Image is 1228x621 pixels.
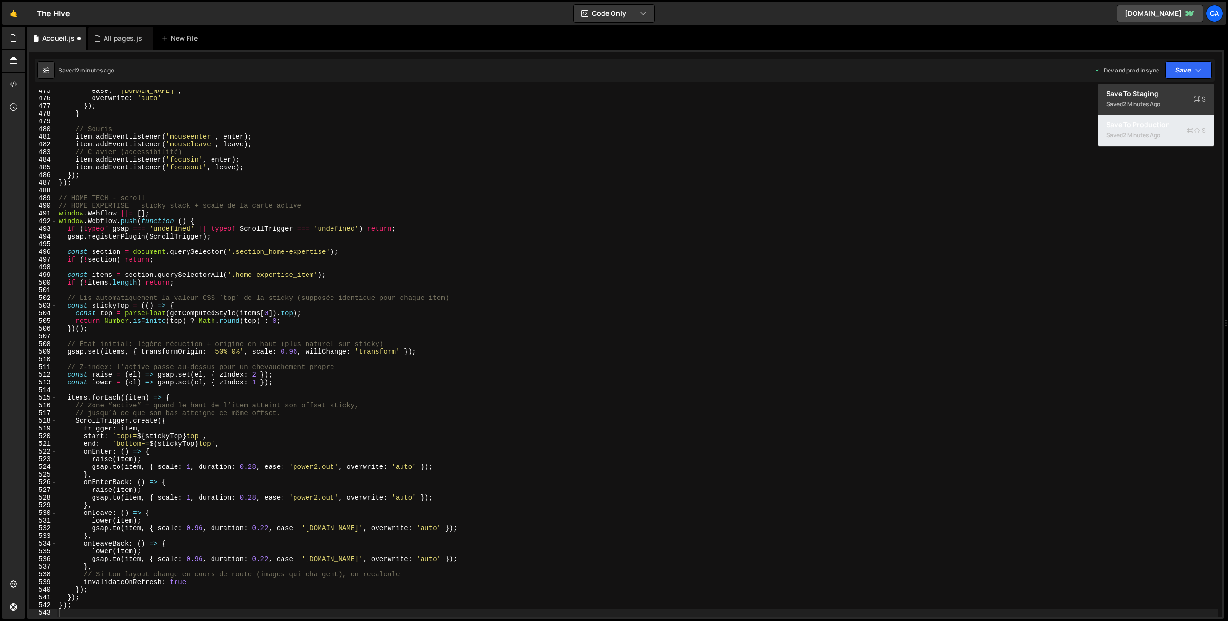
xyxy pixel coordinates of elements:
[29,586,57,594] div: 540
[29,594,57,601] div: 541
[1094,66,1159,74] div: Dev and prod in sync
[29,363,57,371] div: 511
[29,210,57,217] div: 491
[42,34,75,43] div: Accueil.js
[29,118,57,125] div: 479
[29,202,57,210] div: 490
[29,148,57,156] div: 483
[1106,130,1206,141] div: Saved
[29,417,57,425] div: 518
[29,525,57,532] div: 532
[29,194,57,202] div: 489
[1106,89,1206,98] div: Save to Staging
[1194,95,1206,104] span: S
[29,187,57,194] div: 488
[29,402,57,409] div: 516
[29,432,57,440] div: 520
[29,532,57,540] div: 533
[161,34,201,43] div: New File
[29,463,57,471] div: 524
[1123,100,1160,108] div: 2 minutes ago
[29,125,57,133] div: 480
[29,233,57,240] div: 494
[29,409,57,417] div: 517
[2,2,25,25] a: 🤙
[29,555,57,563] div: 536
[29,548,57,555] div: 535
[37,8,70,19] div: The Hive
[29,455,57,463] div: 523
[29,133,57,141] div: 481
[29,110,57,118] div: 478
[29,509,57,517] div: 530
[29,156,57,164] div: 484
[29,294,57,302] div: 502
[29,502,57,509] div: 529
[29,240,57,248] div: 495
[104,34,142,43] div: All pages.js
[29,248,57,256] div: 496
[29,356,57,363] div: 510
[29,141,57,148] div: 482
[29,263,57,271] div: 498
[29,217,57,225] div: 492
[1106,120,1206,130] div: Save to Production
[1098,115,1214,146] button: Save to ProductionS Saved2 minutes ago
[29,425,57,432] div: 519
[29,340,57,348] div: 508
[29,225,57,233] div: 493
[1165,61,1212,79] button: Save
[1098,84,1214,115] button: Save to StagingS Saved2 minutes ago
[1123,131,1160,139] div: 2 minutes ago
[29,471,57,478] div: 525
[29,279,57,287] div: 500
[29,440,57,448] div: 521
[29,494,57,502] div: 528
[59,66,114,74] div: Saved
[29,164,57,171] div: 485
[1106,98,1206,110] div: Saved
[29,302,57,310] div: 503
[29,95,57,102] div: 476
[29,478,57,486] div: 526
[29,394,57,402] div: 515
[29,371,57,379] div: 512
[29,271,57,279] div: 499
[29,517,57,525] div: 531
[29,379,57,386] div: 513
[29,87,57,95] div: 475
[29,102,57,110] div: 477
[29,571,57,578] div: 538
[29,348,57,356] div: 509
[29,333,57,340] div: 507
[29,578,57,586] div: 539
[1186,126,1206,135] span: S
[1117,5,1203,22] a: [DOMAIN_NAME]
[29,601,57,609] div: 542
[29,386,57,394] div: 514
[29,287,57,294] div: 501
[29,179,57,187] div: 487
[29,609,57,617] div: 543
[29,256,57,263] div: 497
[76,66,114,74] div: 2 minutes ago
[29,448,57,455] div: 522
[574,5,654,22] button: Code Only
[29,317,57,325] div: 505
[29,325,57,333] div: 506
[29,171,57,179] div: 486
[29,486,57,494] div: 527
[29,540,57,548] div: 534
[1206,5,1223,22] a: Ca
[29,563,57,571] div: 537
[29,310,57,317] div: 504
